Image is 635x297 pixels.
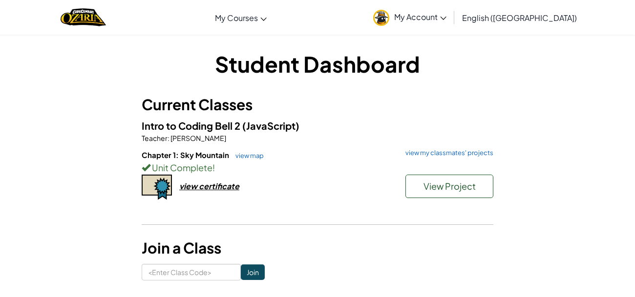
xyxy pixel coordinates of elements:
[142,181,239,191] a: view certificate
[142,150,231,159] span: Chapter 1: Sky Mountain
[368,2,451,33] a: My Account
[401,150,493,156] a: view my classmates' projects
[215,13,258,23] span: My Courses
[179,181,239,191] div: view certificate
[142,134,168,142] span: Teacher
[457,4,582,31] a: English ([GEOGRAPHIC_DATA])
[61,7,106,27] img: Home
[405,175,493,198] button: View Project
[373,10,389,26] img: avatar
[241,264,265,280] input: Join
[142,119,242,132] span: Intro to Coding Bell 2
[423,180,476,192] span: View Project
[169,134,226,142] span: [PERSON_NAME]
[394,12,446,22] span: My Account
[142,264,241,280] input: <Enter Class Code>
[462,13,577,23] span: English ([GEOGRAPHIC_DATA])
[142,237,493,259] h3: Join a Class
[210,4,272,31] a: My Courses
[212,162,215,173] span: !
[142,175,172,200] img: certificate-icon.png
[142,49,493,79] h1: Student Dashboard
[231,152,264,159] a: view map
[61,7,106,27] a: Ozaria by CodeCombat logo
[168,134,169,142] span: :
[142,94,493,116] h3: Current Classes
[150,162,212,173] span: Unit Complete
[242,119,299,132] span: (JavaScript)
